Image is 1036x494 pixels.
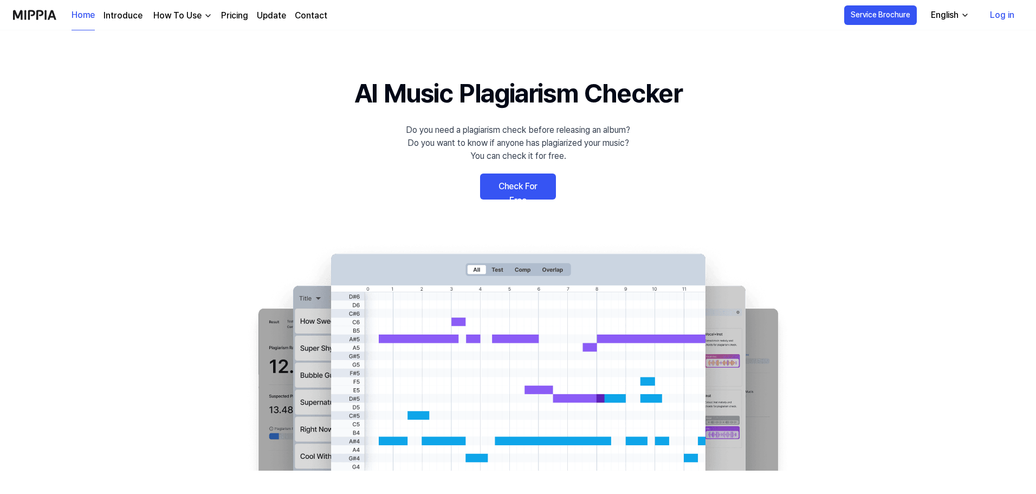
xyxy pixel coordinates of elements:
a: Check For Free [480,174,556,200]
div: English [929,9,961,22]
a: Introduce [103,9,143,22]
img: main Image [236,243,800,471]
a: Pricing [221,9,248,22]
h1: AI Music Plagiarism Checker [354,74,682,113]
div: Do you need a plagiarism check before releasing an album? Do you want to know if anyone has plagi... [406,124,630,163]
button: How To Use [151,9,212,22]
a: Update [257,9,286,22]
a: Contact [295,9,327,22]
a: Home [72,1,95,30]
img: down [204,11,212,20]
button: Service Brochure [844,5,917,25]
div: How To Use [151,9,204,22]
button: English [922,4,976,26]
